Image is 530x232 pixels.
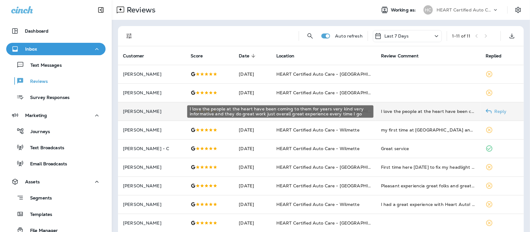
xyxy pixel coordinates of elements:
p: Text Broadcasts [24,145,64,151]
span: HEART Certified Auto Care - [GEOGRAPHIC_DATA] [276,164,388,170]
td: [DATE] [234,83,271,102]
p: Auto refresh [335,33,363,38]
p: Assets [25,179,40,184]
p: Survey Responses [24,95,70,101]
td: [DATE] [234,121,271,139]
button: Email Broadcasts [6,157,106,170]
span: HEART Certified Auto Care - [GEOGRAPHIC_DATA] [276,71,388,77]
button: Segments [6,191,106,204]
button: Filters [123,30,135,42]
span: Location [276,53,302,59]
div: Great service [381,145,476,152]
span: Customer [123,53,144,59]
button: Marketing [6,109,106,122]
span: Score [191,53,211,59]
td: [DATE] [234,158,271,176]
p: Last 7 Days [384,33,409,38]
div: HC [424,5,433,15]
button: Text Broadcasts [6,141,106,154]
button: Assets [6,176,106,188]
span: HEART Certified Auto Care - [GEOGRAPHIC_DATA] [276,220,388,226]
p: Text Messages [24,63,62,69]
button: Export as CSV [506,30,518,42]
td: [DATE] [234,195,271,214]
p: Marketing [25,113,47,118]
p: [PERSON_NAME] [123,183,181,188]
button: Collapse Sidebar [92,4,110,16]
span: Review Comment [381,53,419,59]
span: Review Comment [381,53,427,59]
p: [PERSON_NAME] [123,165,181,170]
span: Location [276,53,294,59]
button: Settings [513,4,524,16]
p: Journeys [24,129,50,135]
span: Date [239,53,257,59]
button: Survey Responses [6,91,106,104]
button: Templates [6,207,106,221]
span: Date [239,53,249,59]
p: Inbox [25,47,37,51]
div: Pleasant experiencia great folks and great service [381,183,476,189]
div: I love the people at the heart have been coming to them for years very kind very informative and ... [187,105,374,118]
button: Reviews [6,74,106,87]
span: Replied [486,53,510,59]
p: [PERSON_NAME] [123,109,181,114]
button: Search Reviews [304,30,316,42]
p: Segments [24,195,52,202]
button: Text Messages [6,58,106,71]
span: HEART Certified Auto Care - Wilmette [276,146,360,151]
div: I love the people at the heart have been coming to them for years very kind very informative and ... [381,108,476,114]
button: Dashboard [6,25,106,37]
p: Dashboard [25,29,48,33]
p: Reviews [124,5,156,15]
p: [PERSON_NAME] [123,127,181,132]
span: Score [191,53,203,59]
button: Inbox [6,43,106,55]
div: my first time at wilmette and I couldn’t be happier. This staff is incredible, knowledgeable, and... [381,127,476,133]
p: [PERSON_NAME] - C [123,146,181,151]
span: HEART Certified Auto Care - Wilmette [276,202,360,207]
div: First time here today to fix my headlight they got me in and got me out super fast. Workers were ... [381,164,476,170]
p: [PERSON_NAME] [123,72,181,77]
span: HEART Certified Auto Care - [GEOGRAPHIC_DATA] [276,90,388,96]
p: Templates [24,212,52,218]
td: [DATE] [234,176,271,195]
div: 1 - 11 of 11 [452,33,470,38]
span: Customer [123,53,152,59]
button: Journeys [6,125,106,138]
span: Replied [486,53,502,59]
p: Reviews [24,79,48,85]
td: [DATE] [234,102,271,121]
td: [DATE] [234,65,271,83]
p: Reply [492,109,507,114]
td: [DATE] [234,139,271,158]
span: Working as: [391,7,417,13]
span: HEART Certified Auto Care - [GEOGRAPHIC_DATA] [276,183,388,189]
div: I had a great experience with Heart Auto! They got my car in quickly, diagnosed the issue right a... [381,201,476,207]
p: [PERSON_NAME] [123,90,181,95]
p: Email Broadcasts [24,161,67,167]
span: HEART Certified Auto Care - Wilmette [276,127,360,133]
p: [PERSON_NAME] [123,202,181,207]
p: [PERSON_NAME] [123,221,181,225]
p: HEART Certified Auto Care [437,7,492,12]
